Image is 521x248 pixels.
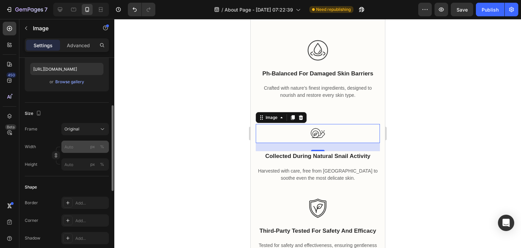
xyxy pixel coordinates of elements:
[251,19,385,248] iframe: Design area
[90,161,95,167] div: px
[25,200,38,206] div: Border
[64,126,79,132] span: Original
[100,144,104,150] div: %
[128,3,155,16] div: Undo/Redo
[25,184,37,190] div: Shape
[451,3,473,16] button: Save
[25,217,38,224] div: Corner
[5,124,16,130] div: Beta
[89,160,97,169] button: %
[100,161,104,167] div: %
[25,144,36,150] label: Width
[75,235,107,242] div: Add...
[3,3,51,16] button: 7
[67,42,90,49] p: Advanced
[98,160,106,169] button: px
[75,218,107,224] div: Add...
[25,109,43,118] div: Size
[25,161,37,167] label: Height
[98,143,106,151] button: px
[75,200,107,206] div: Add...
[50,78,54,86] span: or
[498,215,514,231] div: Open Intercom Messenger
[61,123,109,135] button: Original
[61,141,109,153] input: px%
[6,223,129,237] p: Tested for safety and effectiveness, ensuring gentleness for even the most [MEDICAL_DATA].
[44,5,47,14] p: 7
[476,3,504,16] button: Publish
[316,6,351,13] span: Need republishing
[482,6,499,13] div: Publish
[25,235,40,241] div: Shadow
[33,24,91,32] p: Image
[25,126,37,132] label: Frame
[457,7,468,13] span: Save
[90,144,95,150] div: px
[89,143,97,151] button: %
[55,78,84,85] button: Browse gallery
[225,6,293,13] span: About Page - [DATE] 07:22:39
[221,6,223,13] span: /
[6,72,16,78] div: 450
[55,79,84,85] div: Browse gallery
[30,63,103,75] input: https://example.com/image.jpg
[61,158,109,171] input: px%
[34,42,53,49] p: Settings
